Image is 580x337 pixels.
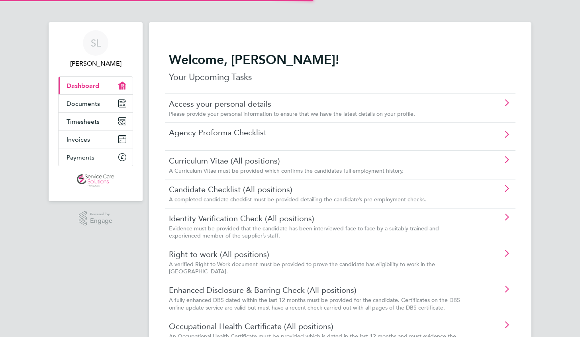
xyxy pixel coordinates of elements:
span: A verified Right to Work document must be provided to prove the candidate has eligibility to work... [169,261,435,275]
span: Documents [67,100,100,107]
h2: Welcome, [PERSON_NAME]! [169,52,511,68]
span: Invoices [67,136,90,143]
span: Dashboard [67,82,99,90]
a: Agency Proforma Checklist [169,127,466,138]
span: Engage [90,218,112,224]
a: Go to home page [58,174,133,187]
span: Please provide your personal information to ensure that we have the latest details on your profile. [169,110,415,117]
a: Enhanced Disclosure & Barring Check (All positions) [169,285,466,295]
a: Identity Verification Check (All positions) [169,213,466,224]
a: SL[PERSON_NAME] [58,30,133,68]
a: Access your personal details [169,99,466,109]
a: Curriculum Vitae (All positions) [169,156,466,166]
span: Timesheets [67,118,100,125]
a: Timesheets [59,113,133,130]
a: Right to work (All positions) [169,249,466,259]
nav: Main navigation [49,22,143,201]
span: Payments [67,154,94,161]
a: Powered byEngage [79,211,113,226]
a: Documents [59,95,133,112]
a: Occupational Health Certificate (All positions) [169,321,466,331]
img: servicecare-logo-retina.png [77,174,114,187]
a: Payments [59,148,133,166]
a: Candidate Checklist (All positions) [169,184,466,195]
span: SL [91,38,101,48]
span: A Curriculum Vitae must be provided which confirms the candidates full employment history. [169,167,404,174]
span: A fully enhanced DBS dated within the last 12 months must be provided for the candidate. Certific... [169,296,460,311]
p: Your Upcoming Tasks [169,71,511,84]
span: A completed candidate checklist must be provided detailing the candidate’s pre-employment checks. [169,196,426,203]
a: Invoices [59,131,133,148]
span: Evidence must be provided that the candidate has been interviewed face-to-face by a suitably trai... [169,225,439,239]
a: Dashboard [59,77,133,94]
span: Powered by [90,211,112,218]
span: Stephanie Little [58,59,133,68]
